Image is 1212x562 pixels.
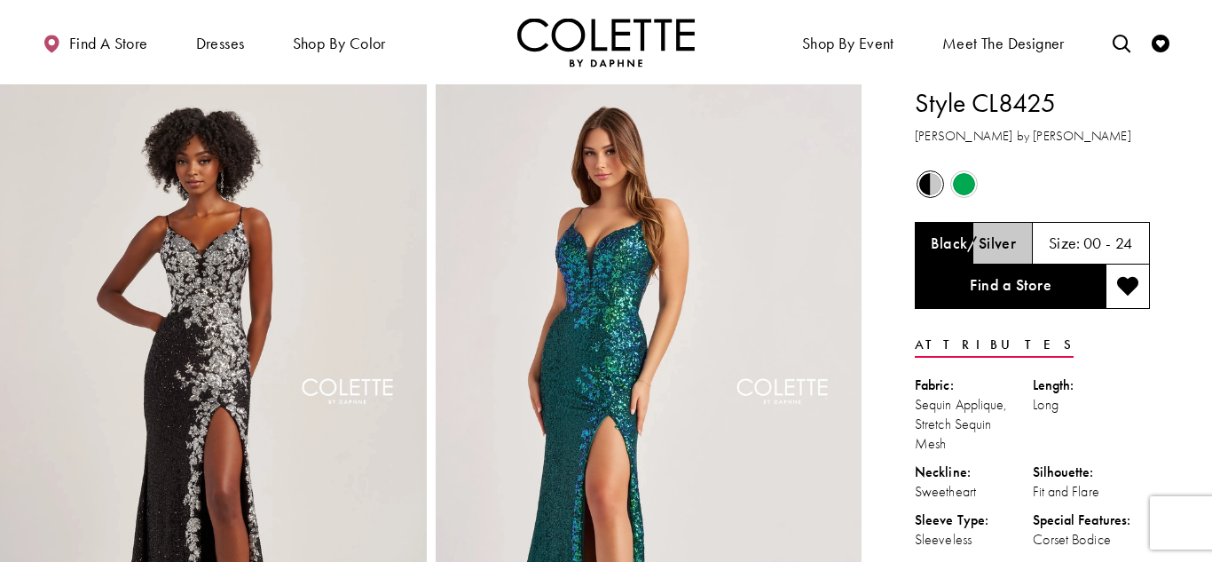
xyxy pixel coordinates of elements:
div: Long [1033,395,1151,415]
h3: [PERSON_NAME] by [PERSON_NAME] [915,126,1150,146]
div: Silhouette: [1033,463,1151,482]
div: Neckline: [915,463,1033,482]
span: Find a store [69,35,148,52]
a: Meet the designer [938,18,1069,67]
div: Special Features: [1033,511,1151,530]
a: Toggle search [1108,18,1135,67]
div: Sleeveless [915,530,1033,550]
button: Add to wishlist [1106,265,1150,309]
div: Sweetheart [915,482,1033,502]
div: Emerald [948,169,980,200]
div: Sequin Applique, Stretch Sequin Mesh [915,395,1033,454]
img: Colette by Daphne [517,18,695,67]
span: Dresses [192,18,249,67]
a: Check Wishlist [1147,18,1174,67]
h5: Chosen color [931,234,1016,252]
div: Sleeve Type: [915,511,1033,530]
span: Meet the designer [942,35,1065,52]
h5: 00 - 24 [1083,234,1133,252]
a: Find a Store [915,265,1106,309]
a: Attributes [915,332,1074,358]
h1: Style CL8425 [915,84,1150,122]
div: Product color controls state depends on size chosen [915,168,1150,202]
span: Dresses [196,35,245,52]
span: Size: [1049,233,1081,253]
div: Fabric: [915,376,1033,395]
div: Black/Silver [915,169,946,200]
span: Shop by color [288,18,390,67]
span: Shop By Event [798,18,899,67]
div: Fit and Flare [1033,482,1151,502]
a: Find a store [38,18,152,67]
div: Length: [1033,376,1151,395]
span: Shop By Event [802,35,894,52]
div: Corset Bodice [1033,530,1151,550]
span: Shop by color [293,35,386,52]
a: Visit Home Page [517,18,695,67]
